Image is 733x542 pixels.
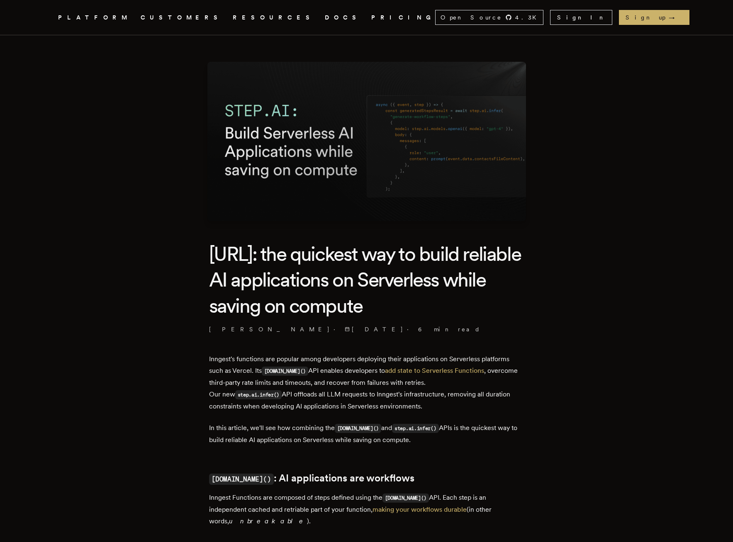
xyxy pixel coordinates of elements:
a: PRICING [371,12,435,23]
button: RESOURCES [233,12,315,23]
p: · · [209,325,524,333]
span: [DATE] [345,325,404,333]
button: PLATFORM [58,12,131,23]
a: DOCS [325,12,361,23]
code: [DOMAIN_NAME]() [335,424,382,433]
a: Sign In [550,10,612,25]
p: In this article, we'll see how combining the and APIs is the quickest way to build reliable AI ap... [209,422,524,446]
code: step.ai.infer() [392,424,439,433]
h2: : AI applications are workflows [209,472,524,485]
p: Inngest's functions are popular among developers deploying their applications on Serverless platf... [209,353,524,412]
a: add state to Serverless Functions [385,367,484,374]
code: [DOMAIN_NAME]() [262,367,309,376]
p: Inngest Functions are composed of steps defined using the API. Each step is an independent cached... [209,492,524,527]
span: Open Source [441,13,502,22]
a: CUSTOMERS [141,12,223,23]
h1: [URL]: the quickest way to build reliable AI applications on Serverless while saving on compute [209,241,524,318]
code: [DOMAIN_NAME]() [382,493,429,503]
a: [PERSON_NAME] [209,325,330,333]
code: step.ai.infer() [235,390,282,399]
span: 6 min read [418,325,480,333]
a: making your workflows durable [373,506,467,513]
em: unbreakable [229,517,307,525]
img: Featured image for step.ai: the quickest way to build reliable AI applications on Serverless whil... [207,62,526,221]
span: → [669,13,683,22]
a: Sign up [619,10,689,25]
code: [DOMAIN_NAME]() [209,474,274,485]
span: 4.3 K [515,13,541,22]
